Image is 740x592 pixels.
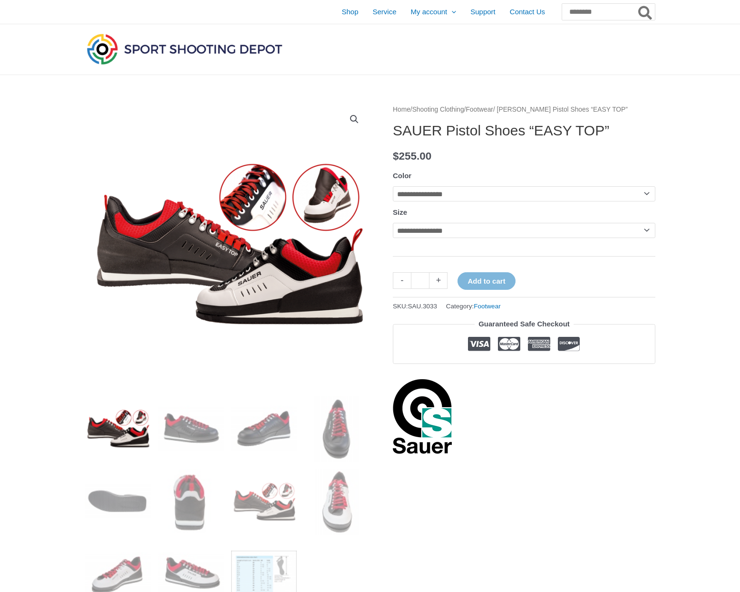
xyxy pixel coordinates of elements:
[85,31,284,67] img: Sport Shooting Depot
[458,272,515,290] button: Add to cart
[446,300,501,312] span: Category:
[474,303,500,310] a: Footwear
[231,469,297,535] img: SAUER Pistol Shoes "EASY TOP"
[393,106,410,113] a: Home
[304,396,370,462] img: SAUER Pistol Shoes "EASY TOP" - Image 4
[393,172,411,180] label: Color
[393,272,411,289] a: -
[393,300,437,312] span: SKU:
[231,396,297,462] img: SAUER Pistol Shoes "EASY TOP" - Image 3
[393,378,452,454] a: Sauer Shooting Sportswear
[346,111,363,128] a: View full-screen image gallery
[304,469,370,535] img: SAUER Pistol Shoes "EASY TOP" - Image 8
[393,122,655,139] h1: SAUER Pistol Shoes “EASY TOP”
[393,208,407,216] label: Size
[85,104,370,389] img: SAUER Pistol Shoes "EASY TOP"
[85,396,151,462] img: SAUER Pistol Shoes "EASY TOP"
[85,469,151,535] img: SAUER Pistol Shoes "EASY TOP" - Image 5
[636,4,655,20] button: Search
[429,272,448,289] a: +
[158,396,224,462] img: SAUER Pistol Shoes "EASY TOP" - Image 2
[393,104,655,116] nav: Breadcrumb
[411,272,429,289] input: Product quantity
[412,106,464,113] a: Shooting Clothing
[475,317,574,331] legend: Guaranteed Safe Checkout
[393,150,399,162] span: $
[158,469,224,535] img: SAUER Pistol Shoes "EASY TOP" - Image 6
[408,303,438,310] span: SAU.3033
[466,106,493,113] a: Footwear
[393,150,431,162] bdi: 255.00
